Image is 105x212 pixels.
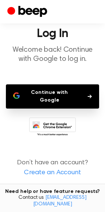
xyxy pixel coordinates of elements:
[6,158,99,178] p: Don’t have an account?
[6,28,99,40] h1: Log In
[6,45,99,64] p: Welcome back! Continue with Google to log in.
[33,195,87,207] a: [EMAIL_ADDRESS][DOMAIN_NAME]
[4,195,101,208] span: Contact us
[7,168,98,178] a: Create an Account
[7,5,49,19] a: Beep
[6,84,99,109] button: Continue with Google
